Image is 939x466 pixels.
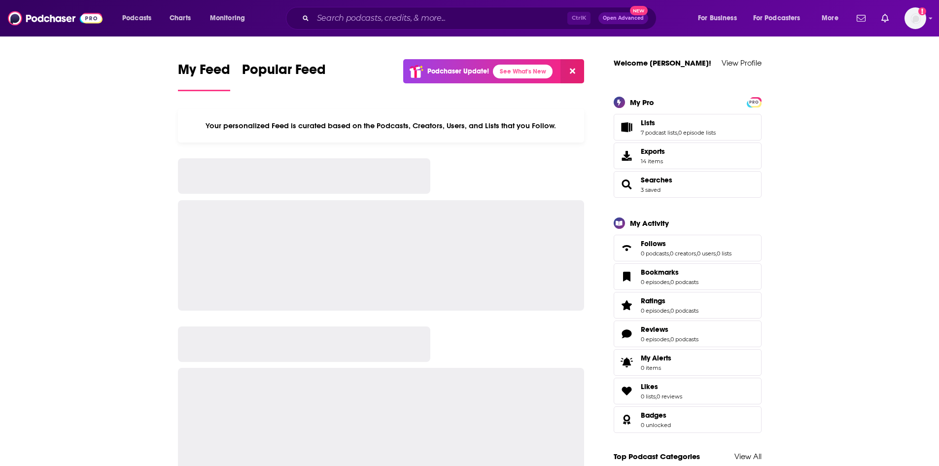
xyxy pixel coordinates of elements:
a: 0 podcasts [641,250,669,257]
a: 0 episodes [641,336,669,343]
a: View All [734,452,762,461]
div: My Pro [630,98,654,107]
span: Follows [641,239,666,248]
button: open menu [747,10,815,26]
span: Bookmarks [641,268,679,277]
a: Likes [617,384,637,398]
a: 7 podcast lists [641,129,677,136]
span: Exports [641,147,665,156]
button: open menu [203,10,258,26]
a: Bookmarks [641,268,698,277]
a: Reviews [617,327,637,341]
span: Reviews [614,321,762,347]
a: Ratings [641,296,698,305]
a: Lists [617,120,637,134]
span: Ratings [641,296,665,305]
a: Exports [614,143,762,169]
img: User Profile [904,7,926,29]
span: Likes [614,378,762,404]
a: 0 episodes [641,279,669,286]
a: My Alerts [614,349,762,376]
a: Reviews [641,325,698,334]
a: My Feed [178,61,230,91]
div: My Activity [630,218,669,228]
a: Lists [641,118,716,127]
a: Searches [617,178,637,191]
span: , [677,129,678,136]
span: New [630,6,648,15]
a: Show notifications dropdown [853,10,869,27]
span: , [716,250,717,257]
a: Popular Feed [242,61,326,91]
span: , [669,279,670,286]
span: My Alerts [617,356,637,369]
a: 0 podcasts [670,279,698,286]
div: Search podcasts, credits, & more... [295,7,666,30]
a: Ratings [617,298,637,312]
a: 0 lists [717,250,731,257]
a: 0 podcasts [670,307,698,314]
a: Follows [617,241,637,255]
a: Charts [163,10,197,26]
a: Follows [641,239,731,248]
button: open menu [815,10,851,26]
a: 0 podcasts [670,336,698,343]
span: Podcasts [122,11,151,25]
a: 0 lists [641,393,656,400]
span: 0 items [641,364,671,371]
span: Monitoring [210,11,245,25]
span: Badges [614,406,762,433]
span: Open Advanced [603,16,644,21]
a: PRO [748,98,760,105]
a: Searches [641,176,672,184]
span: Lists [641,118,655,127]
a: 0 creators [670,250,696,257]
span: My Alerts [641,354,671,362]
a: Badges [617,413,637,427]
a: Show notifications dropdown [877,10,893,27]
span: PRO [748,99,760,106]
div: Your personalized Feed is curated based on the Podcasts, Creators, Users, and Lists that you Follow. [178,109,585,143]
button: open menu [691,10,749,26]
svg: Add a profile image [918,7,926,15]
a: 0 reviews [657,393,682,400]
span: Badges [641,411,666,420]
a: See What's New [493,65,553,78]
span: Follows [614,235,762,261]
a: Likes [641,382,682,391]
span: 14 items [641,158,665,165]
a: 0 users [697,250,716,257]
a: Welcome [PERSON_NAME]! [614,58,711,68]
span: Charts [170,11,191,25]
span: Searches [614,171,762,198]
a: 3 saved [641,186,661,193]
span: My Feed [178,61,230,84]
a: Top Podcast Categories [614,452,700,461]
p: Podchaser Update! [427,67,489,75]
a: View Profile [722,58,762,68]
span: For Business [698,11,737,25]
span: More [822,11,838,25]
a: Badges [641,411,671,420]
button: Show profile menu [904,7,926,29]
a: 0 episode lists [678,129,716,136]
span: Popular Feed [242,61,326,84]
button: open menu [115,10,164,26]
span: Logged in as luilaking [904,7,926,29]
span: , [669,307,670,314]
span: Ctrl K [567,12,591,25]
span: Lists [614,114,762,141]
button: Open AdvancedNew [598,12,648,24]
span: , [669,250,670,257]
img: Podchaser - Follow, Share and Rate Podcasts [8,9,103,28]
a: 0 unlocked [641,422,671,429]
a: 0 episodes [641,307,669,314]
span: Bookmarks [614,263,762,290]
span: , [656,393,657,400]
span: , [669,336,670,343]
input: Search podcasts, credits, & more... [313,10,567,26]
